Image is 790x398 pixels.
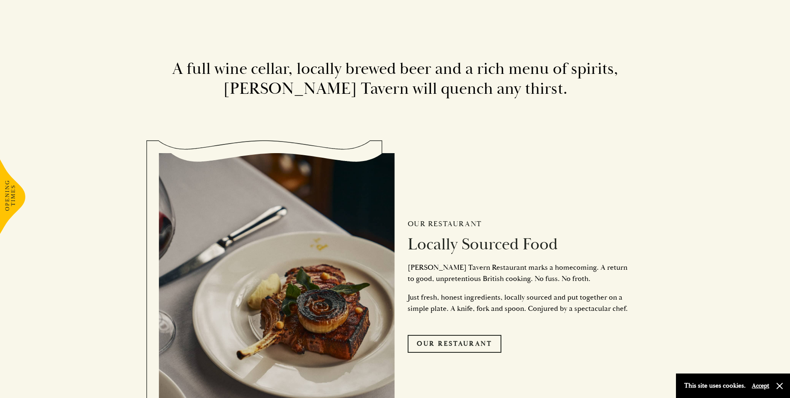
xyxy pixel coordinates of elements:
[684,380,746,392] p: This site uses cookies.
[775,382,784,390] button: Close and accept
[159,59,632,99] h2: A full wine cellar, locally brewed beer and a rich menu of spirits, [PERSON_NAME] Tavern will que...
[408,292,632,314] p: Just fresh, honest ingredients, locally sourced and put together on a simple plate. A knife, fork...
[408,234,632,254] h2: Locally Sourced Food
[408,262,632,284] p: [PERSON_NAME] Tavern Restaurant marks a homecoming. A return to good, unpretentious British cooki...
[408,335,501,352] a: Our Restaurant
[752,382,769,390] button: Accept
[408,220,632,229] h2: Our Restaurant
